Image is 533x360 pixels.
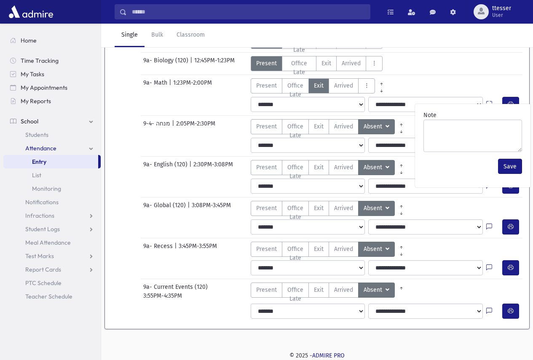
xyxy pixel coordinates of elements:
span: 9a- Math [143,78,169,93]
a: Time Tracking [3,54,101,67]
button: Absent [358,242,395,257]
span: Office Late [287,163,303,181]
span: 9-4- מנחה [143,119,172,134]
a: My Tasks [3,67,101,81]
span: | [174,242,179,257]
button: Absent [358,201,395,216]
a: My Appointments [3,81,101,94]
a: Infractions [3,209,101,222]
span: Time Tracking [21,57,59,64]
span: Exit [314,163,324,172]
span: Report Cards [25,266,61,273]
span: 9a- Recess [143,242,174,257]
span: Arrived [334,285,353,294]
span: Students [25,131,48,139]
label: Note [423,111,437,120]
button: Save [498,159,522,174]
span: Test Marks [25,252,54,260]
div: AttTypes [251,56,383,71]
a: Classroom [170,24,212,47]
span: | [169,78,173,93]
span: Arrived [342,59,361,68]
span: 9a- Global (120) [143,201,187,216]
span: 12:45PM-1:23PM [194,56,235,71]
a: Attendance [3,141,101,155]
span: Student Logs [25,225,60,233]
span: Meal Attendance [25,239,71,246]
span: Arrived [334,204,353,213]
span: | [172,119,176,134]
span: Present [256,163,277,172]
span: 3:08PM-3:45PM [192,201,231,216]
div: AttTypes [251,160,408,175]
span: User [492,12,511,19]
button: Absent [358,283,395,298]
span: Absent [364,122,384,131]
span: ttesser [492,5,511,12]
input: Search [127,4,370,19]
span: Present [256,81,277,90]
span: Exit [314,122,324,131]
span: | [189,160,193,175]
div: © 2025 - [115,351,520,360]
span: 3:55PM-4:35PM [143,291,182,300]
span: List [32,171,41,179]
span: Teacher Schedule [25,293,72,300]
span: Absent [364,163,384,172]
span: Arrived [334,163,353,172]
span: 9a- English (120) [143,160,189,175]
span: Present [256,122,277,131]
span: Attendance [25,144,56,152]
a: Test Marks [3,249,101,263]
button: Absent [358,160,395,175]
button: Absent [358,119,395,134]
span: 1:23PM-2:00PM [173,78,212,93]
div: AttTypes [251,242,408,257]
a: Meal Attendance [3,236,101,249]
span: Infractions [25,212,54,219]
span: Exit [314,285,324,294]
span: Office Late [287,204,303,221]
span: Arrived [334,245,353,253]
a: Entry [3,155,98,168]
span: Exit [314,245,324,253]
img: AdmirePro [7,3,55,20]
a: My Reports [3,94,101,108]
span: Absent [364,204,384,213]
a: Single [115,24,145,47]
div: AttTypes [251,283,408,298]
span: 3:45PM-3:55PM [179,242,217,257]
a: Student Logs [3,222,101,236]
span: Office Late [287,59,311,77]
span: Home [21,37,37,44]
span: | [190,56,194,71]
span: Exit [314,204,324,213]
span: | [187,201,192,216]
span: Office Late [287,285,303,303]
a: Report Cards [3,263,101,276]
span: Present [256,204,277,213]
span: Present [256,285,277,294]
a: School [3,115,101,128]
span: 9a- Biology (120) [143,56,190,71]
span: Present [256,59,277,68]
span: Present [256,245,277,253]
a: Students [3,128,101,141]
span: Office Late [287,122,303,140]
span: Office Late [287,81,303,99]
span: PTC Schedule [25,279,62,287]
a: Notifications [3,195,101,209]
span: Office Late [287,245,303,262]
div: AttTypes [251,119,408,134]
a: Bulk [145,24,170,47]
span: Entry [32,158,46,165]
div: AttTypes [251,78,388,93]
span: Exit [314,81,324,90]
span: Notifications [25,198,59,206]
span: Absent [364,245,384,254]
span: 2:05PM-2:30PM [176,119,215,134]
a: PTC Schedule [3,276,101,290]
a: Teacher Schedule [3,290,101,303]
a: List [3,168,101,182]
a: Monitoring [3,182,101,195]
